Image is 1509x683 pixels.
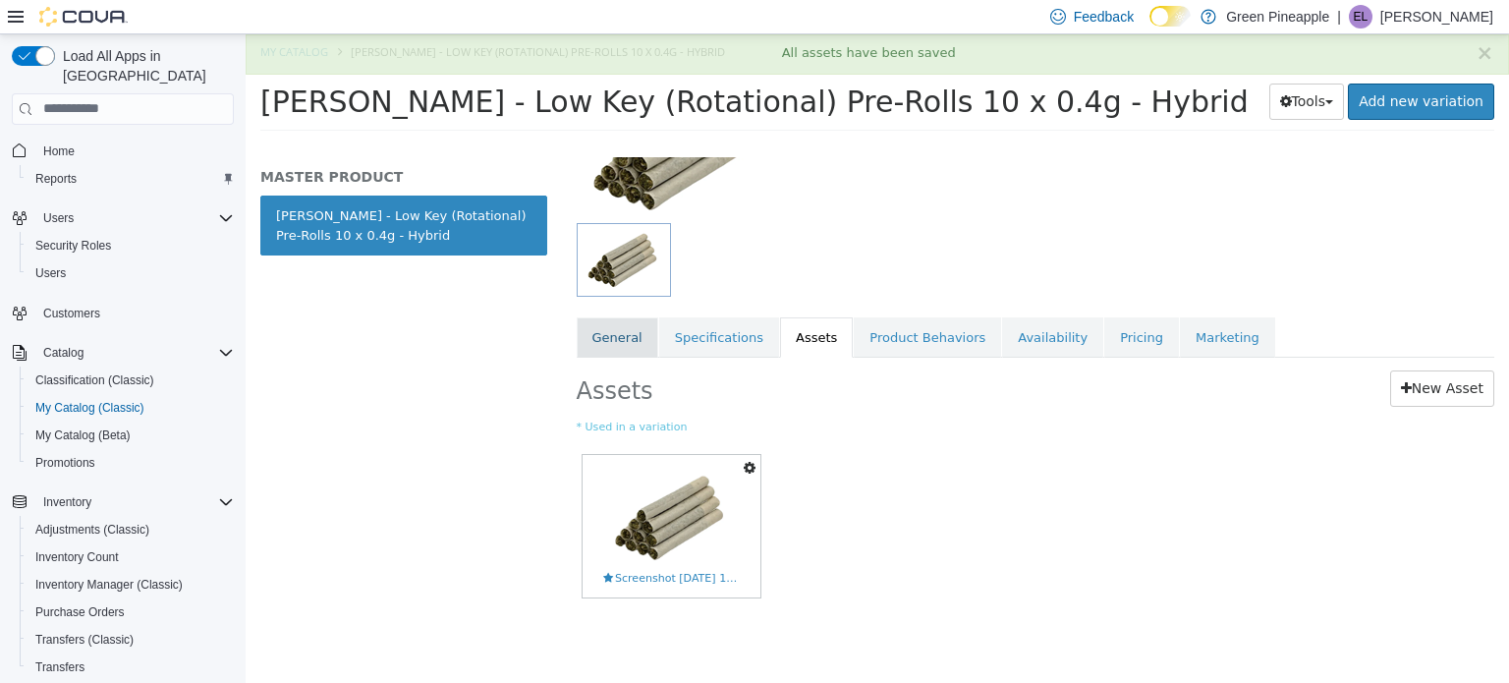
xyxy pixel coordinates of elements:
span: Classification (Classic) [35,372,154,388]
span: Inventory [43,494,91,510]
span: Purchase Orders [28,600,234,624]
a: Transfers (Classic) [28,628,141,652]
span: Inventory Manager (Classic) [28,573,234,597]
a: Customers [35,302,108,325]
a: Reports [28,167,84,191]
button: Users [4,204,242,232]
a: Add new variation [1102,49,1249,85]
a: Home [35,140,83,163]
a: [PERSON_NAME] - Low Key (Rotational) Pre-Rolls 10 x 0.4g - Hybrid [15,161,302,221]
h2: Assets [331,336,695,372]
span: Inventory Count [28,545,234,569]
a: Security Roles [28,234,119,257]
a: Purchase Orders [28,600,133,624]
p: | [1337,5,1341,28]
span: My Catalog (Beta) [28,424,234,447]
button: My Catalog (Classic) [20,394,242,422]
h5: MASTER PRODUCT [15,134,302,151]
span: EL [1354,5,1369,28]
a: Marketing [934,283,1030,324]
button: Promotions [20,449,242,477]
input: Dark Mode [1149,6,1191,27]
span: Transfers [28,655,234,679]
a: Availability [756,283,858,324]
span: Security Roles [28,234,234,257]
button: Transfers [20,654,242,681]
span: [PERSON_NAME] - Low Key (Rotational) Pre-Rolls 10 x 0.4g - Hybrid [15,50,1003,85]
div: Eden Lafrentz [1349,5,1372,28]
a: Users [28,261,74,285]
a: Promotions [28,451,103,475]
span: My Catalog (Classic) [35,400,144,416]
button: Classification (Classic) [20,367,242,394]
span: Dark Mode [1149,27,1150,28]
button: Security Roles [20,232,242,259]
span: Promotions [35,455,95,471]
span: Purchase Orders [35,604,125,620]
a: Product Behaviors [608,283,755,324]
span: Inventory [35,490,234,514]
button: Reports [20,165,242,193]
a: Screenshot 2025-09-12 12.03.43 PM.pngScreenshot [DATE] 12.03.43 PM.png [337,421,515,563]
button: Catalog [4,339,242,367]
a: Specifications [414,283,533,324]
button: Users [20,259,242,287]
span: Users [35,265,66,281]
button: Inventory [35,490,99,514]
button: Users [35,206,82,230]
span: Users [35,206,234,230]
span: Home [35,139,234,163]
span: Users [43,210,74,226]
span: Security Roles [35,238,111,254]
a: My Catalog (Classic) [28,396,152,420]
button: Inventory [4,488,242,516]
span: Transfers (Classic) [35,632,134,648]
span: Load All Apps in [GEOGRAPHIC_DATA] [55,46,234,85]
span: Reports [35,171,77,187]
span: Users [28,261,234,285]
span: Reports [28,167,234,191]
button: Purchase Orders [20,598,242,626]
button: Adjustments (Classic) [20,516,242,543]
a: New Asset [1145,336,1249,372]
button: Customers [4,299,242,327]
span: Home [43,143,75,159]
p: Green Pineapple [1226,5,1329,28]
a: Pricing [859,283,933,324]
a: Assets [534,283,607,324]
button: Inventory Count [20,543,242,571]
span: Classification (Classic) [28,369,234,392]
p: [PERSON_NAME] [1380,5,1493,28]
a: General [331,283,413,324]
span: My Catalog (Classic) [28,396,234,420]
button: Home [4,137,242,165]
button: × [1230,9,1248,29]
small: * Used in a variation [331,385,1250,402]
a: Classification (Classic) [28,369,162,392]
img: Cova [39,7,128,27]
a: Transfers [28,655,92,679]
a: My Catalog (Beta) [28,424,139,447]
span: Inventory Count [35,549,119,565]
button: My Catalog (Beta) [20,422,242,449]
span: Transfers [35,659,84,675]
span: Inventory Manager (Classic) [35,577,183,593]
span: Customers [43,306,100,321]
button: Transfers (Classic) [20,626,242,654]
span: Feedback [1074,7,1134,27]
a: Inventory Manager (Classic) [28,573,191,597]
span: My Catalog (Beta) [35,427,131,443]
a: Adjustments (Classic) [28,518,157,541]
span: Catalog [35,341,234,365]
span: Customers [35,301,234,325]
span: Adjustments (Classic) [28,518,234,541]
a: Inventory Count [28,545,127,569]
span: Screenshot [DATE] 12.03.43 PM.png [358,537,494,553]
span: Promotions [28,451,234,475]
span: Transfers (Classic) [28,628,234,652]
span: Adjustments (Classic) [35,522,149,538]
button: Tools [1024,49,1099,85]
span: Catalog [43,345,84,361]
img: Screenshot 2025-09-12 12.03.43 PM.png [358,431,494,535]
button: Catalog [35,341,91,365]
